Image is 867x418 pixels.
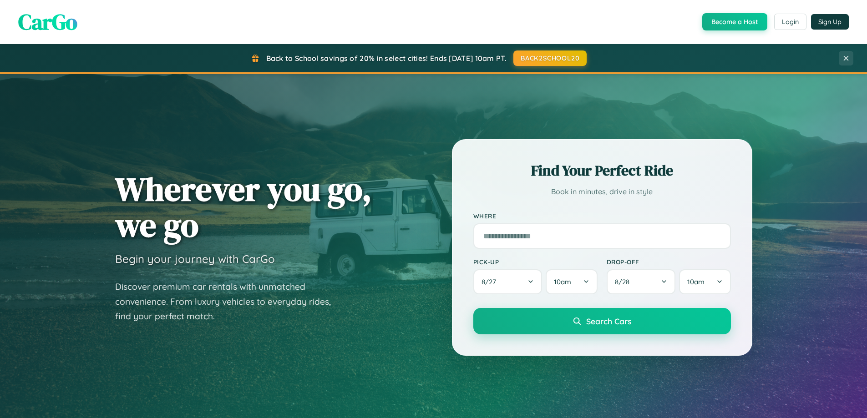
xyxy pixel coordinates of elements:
span: 8 / 27 [482,277,501,286]
span: Back to School savings of 20% in select cities! Ends [DATE] 10am PT. [266,54,507,63]
button: 10am [546,269,597,294]
label: Pick-up [473,258,598,266]
p: Book in minutes, drive in style [473,185,731,198]
h1: Wherever you go, we go [115,171,372,243]
span: 10am [554,277,571,286]
h2: Find Your Perfect Ride [473,161,731,181]
button: Search Cars [473,308,731,334]
button: 8/27 [473,269,543,294]
span: Search Cars [586,316,631,326]
span: CarGo [18,7,77,37]
label: Where [473,212,731,220]
button: Become a Host [702,13,767,30]
p: Discover premium car rentals with unmatched convenience. From luxury vehicles to everyday rides, ... [115,279,343,324]
button: Sign Up [811,14,849,30]
span: 10am [687,277,705,286]
button: 8/28 [607,269,676,294]
button: Login [774,14,806,30]
h3: Begin your journey with CarGo [115,252,275,266]
button: BACK2SCHOOL20 [513,50,587,66]
span: 8 / 28 [615,277,634,286]
label: Drop-off [607,258,731,266]
button: 10am [679,269,730,294]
